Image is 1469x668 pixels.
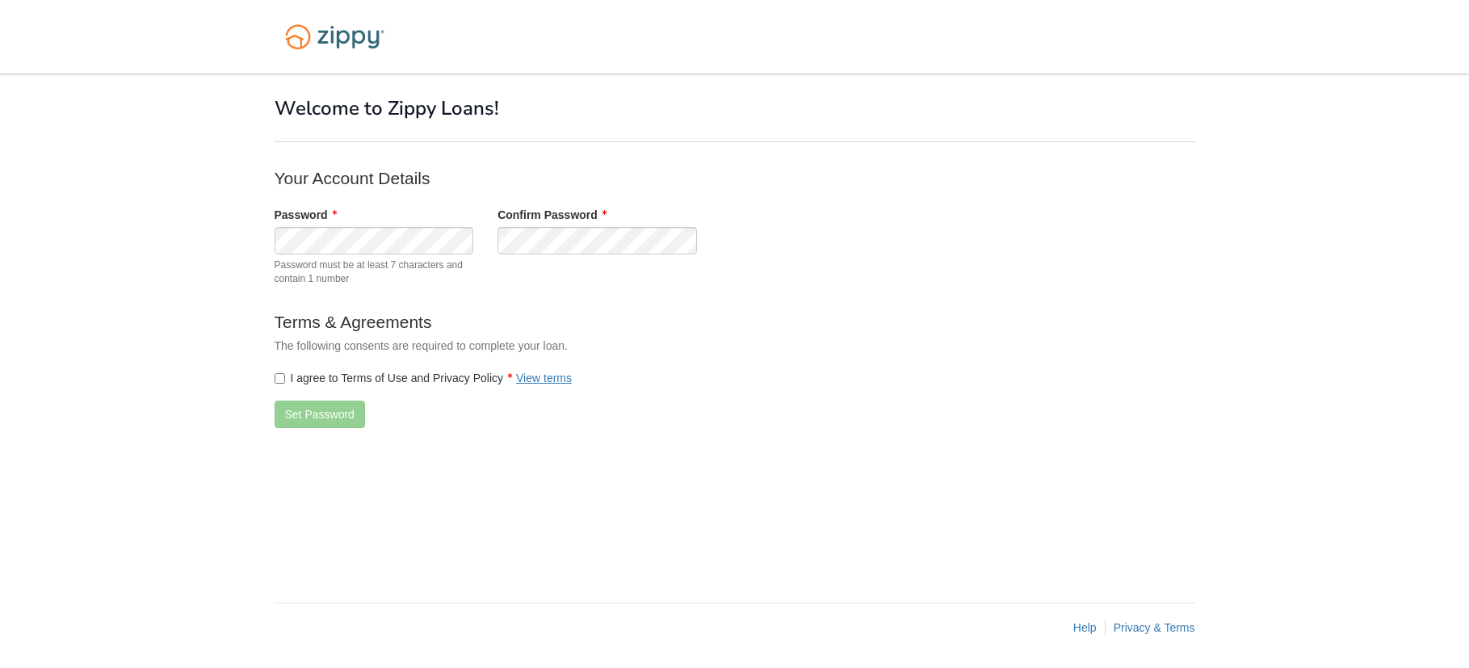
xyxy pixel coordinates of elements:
input: I agree to Terms of Use and Privacy PolicyView terms [275,373,285,384]
p: Your Account Details [275,166,921,190]
input: Verify Password [497,227,697,254]
img: Logo [275,16,395,57]
a: Privacy & Terms [1114,621,1195,634]
label: Password [275,207,337,223]
label: I agree to Terms of Use and Privacy Policy [275,370,573,386]
a: View terms [516,372,572,384]
span: Password must be at least 7 characters and contain 1 number [275,258,474,286]
h1: Welcome to Zippy Loans! [275,98,1195,119]
p: The following consents are required to complete your loan. [275,338,921,354]
button: Set Password [275,401,365,428]
label: Confirm Password [497,207,606,223]
p: Terms & Agreements [275,310,921,334]
a: Help [1073,621,1097,634]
